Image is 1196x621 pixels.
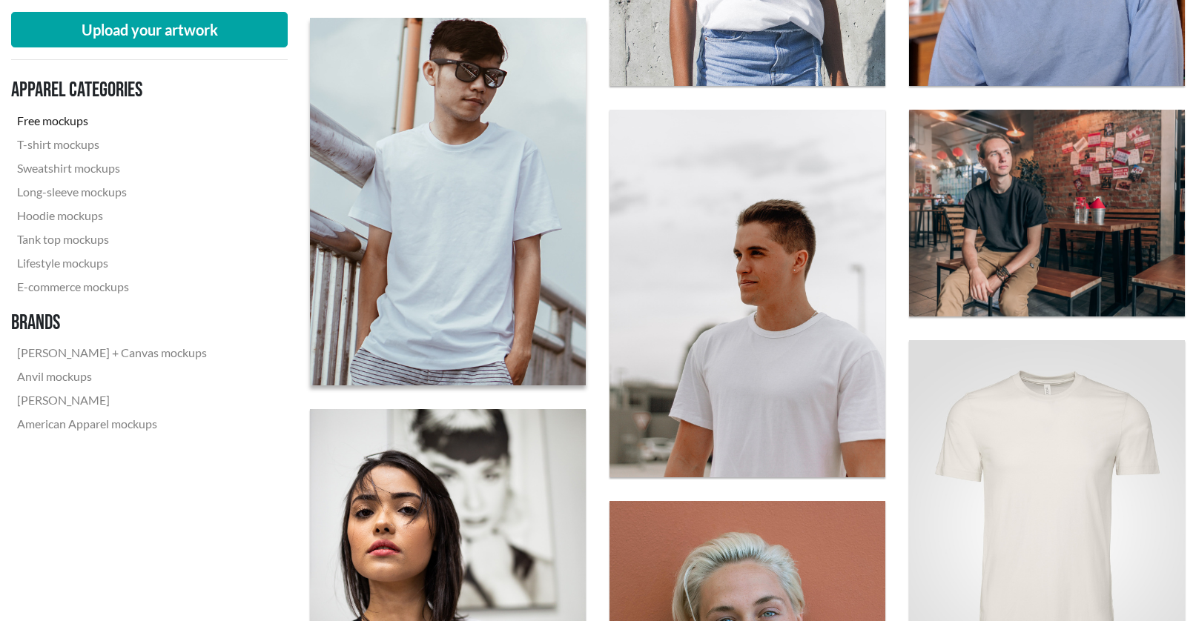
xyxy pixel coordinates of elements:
[11,251,213,275] a: Lifestyle mockups
[11,275,213,299] a: E-commerce mockups
[11,12,288,47] button: Upload your artwork
[310,18,586,385] a: man with sunglasses wearing a white crew neck T-shirt leaning against a railing
[909,110,1185,316] img: young slim man wearing a black crew neck T-shirt in a cafe
[11,109,213,133] a: Free mockups
[11,156,213,180] a: Sweatshirt mockups
[11,388,213,412] a: [PERSON_NAME]
[609,110,885,477] img: fit man wearing a white crew neck T-shirt in an urban area
[11,365,213,388] a: Anvil mockups
[11,204,213,228] a: Hoodie mockups
[11,412,213,436] a: American Apparel mockups
[11,228,213,251] a: Tank top mockups
[11,133,213,156] a: T-shirt mockups
[11,78,213,103] h3: Apparel categories
[11,341,213,365] a: [PERSON_NAME] + Canvas mockups
[11,310,213,336] h3: Brands
[11,180,213,204] a: Long-sleeve mockups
